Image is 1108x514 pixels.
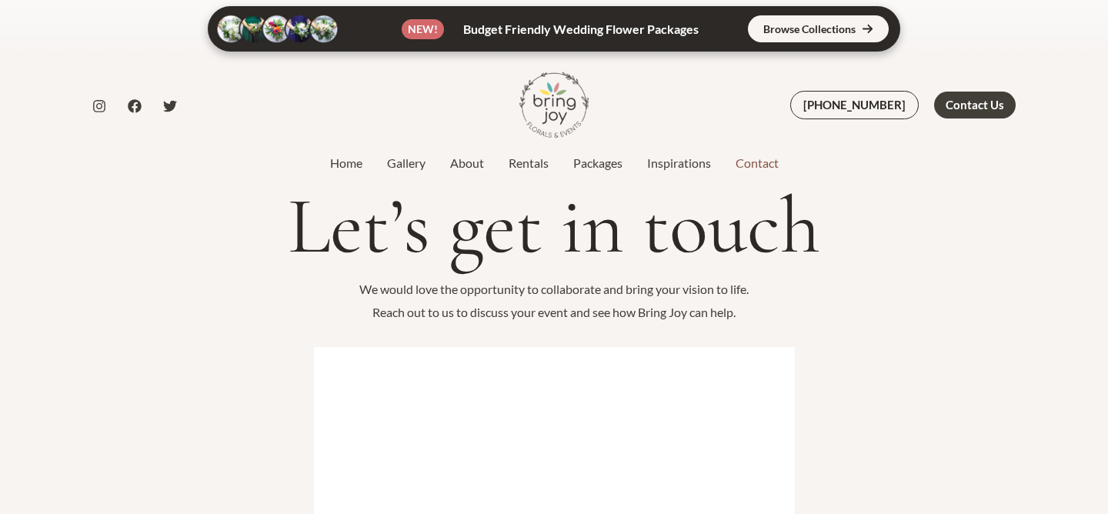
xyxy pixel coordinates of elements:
a: Contact Us [934,92,1016,118]
h1: Let’s get in touch [92,182,1016,270]
a: Gallery [375,154,438,172]
a: Twitter [163,99,177,113]
a: Packages [561,154,635,172]
a: About [438,154,496,172]
a: Home [318,154,375,172]
a: Instagram [92,99,106,113]
a: Inspirations [635,154,723,172]
a: Rentals [496,154,561,172]
p: We would love the opportunity to collaborate and bring your vision to life. Reach out to us to di... [92,278,1016,323]
a: Contact [723,154,791,172]
nav: Site Navigation [318,152,791,175]
a: Facebook [128,99,142,113]
a: [PHONE_NUMBER] [790,91,919,119]
img: Bring Joy [519,70,589,139]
